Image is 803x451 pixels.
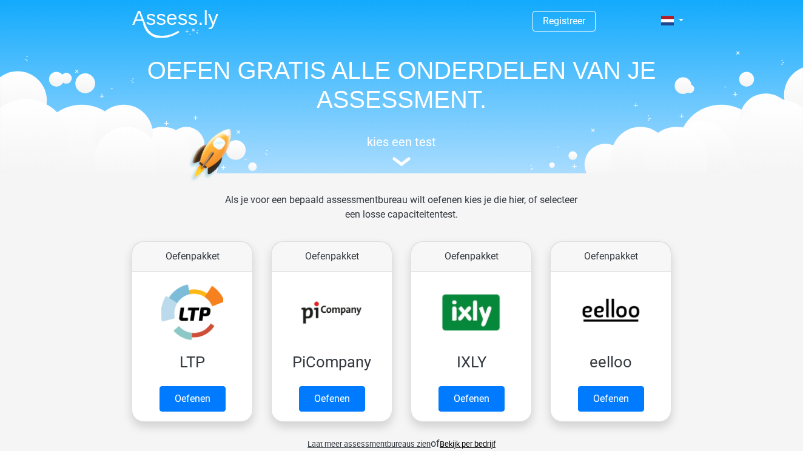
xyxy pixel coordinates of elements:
[440,439,496,449] a: Bekijk per bedrijf
[189,129,278,238] img: oefenen
[307,439,431,449] span: Laat meer assessmentbureaus zien
[123,427,680,451] div: of
[123,56,680,114] h1: OEFEN GRATIS ALLE ONDERDELEN VAN JE ASSESSMENT.
[438,386,505,412] a: Oefenen
[132,10,218,38] img: Assessly
[215,193,587,236] div: Als je voor een bepaald assessmentbureau wilt oefenen kies je die hier, of selecteer een losse ca...
[299,386,365,412] a: Oefenen
[123,135,680,167] a: kies een test
[160,386,226,412] a: Oefenen
[578,386,644,412] a: Oefenen
[123,135,680,149] h5: kies een test
[543,15,585,27] a: Registreer
[392,157,411,166] img: assessment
